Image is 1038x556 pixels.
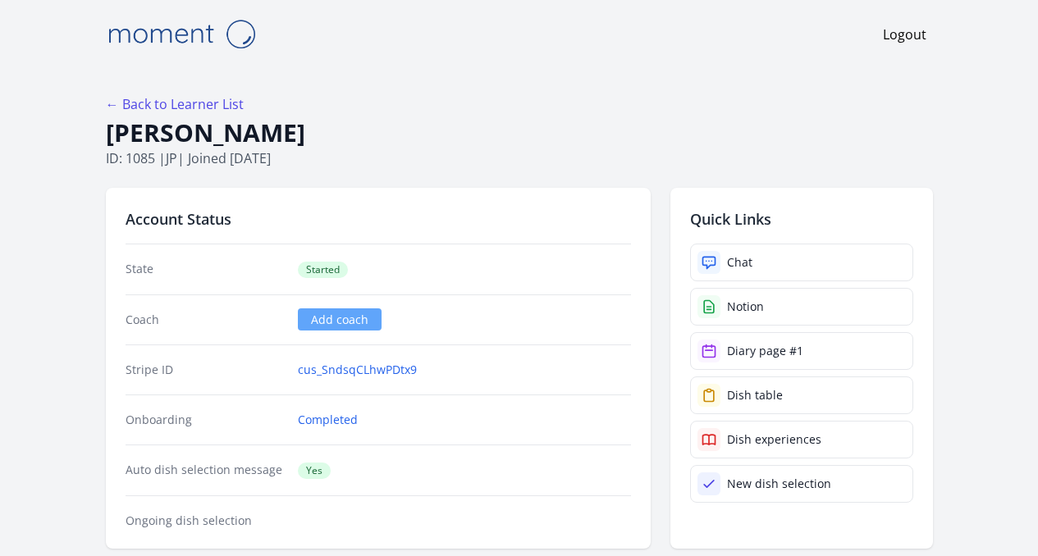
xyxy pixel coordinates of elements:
a: New dish selection [690,465,913,503]
dt: Coach [126,312,286,328]
p: ID: 1085 | | Joined [DATE] [106,148,933,168]
a: Add coach [298,308,382,330]
span: jp [166,149,177,167]
img: Moment [99,13,263,55]
a: cus_SndsqCLhwPDtx9 [298,362,417,378]
a: Dish table [690,376,913,414]
div: Dish table [727,387,783,403]
dt: Ongoing dish selection [126,513,286,529]
div: Dish experiences [727,431,821,448]
a: Completed [298,412,358,428]
div: Diary page #1 [727,343,803,359]
a: Diary page #1 [690,332,913,370]
a: Logout [883,25,926,44]
dt: Onboarding [126,412,286,428]
h2: Account Status [126,207,631,230]
a: Dish experiences [690,421,913,458]
span: Yes [298,463,331,479]
div: New dish selection [727,476,831,492]
dt: Auto dish selection message [126,462,286,479]
div: Chat [727,254,752,271]
dt: Stripe ID [126,362,286,378]
a: Chat [690,244,913,281]
dt: State [126,261,286,278]
span: Started [298,262,348,278]
a: Notion [690,288,913,326]
a: ← Back to Learner List [106,95,244,113]
h2: Quick Links [690,207,913,230]
h1: [PERSON_NAME] [106,117,933,148]
div: Notion [727,299,764,315]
